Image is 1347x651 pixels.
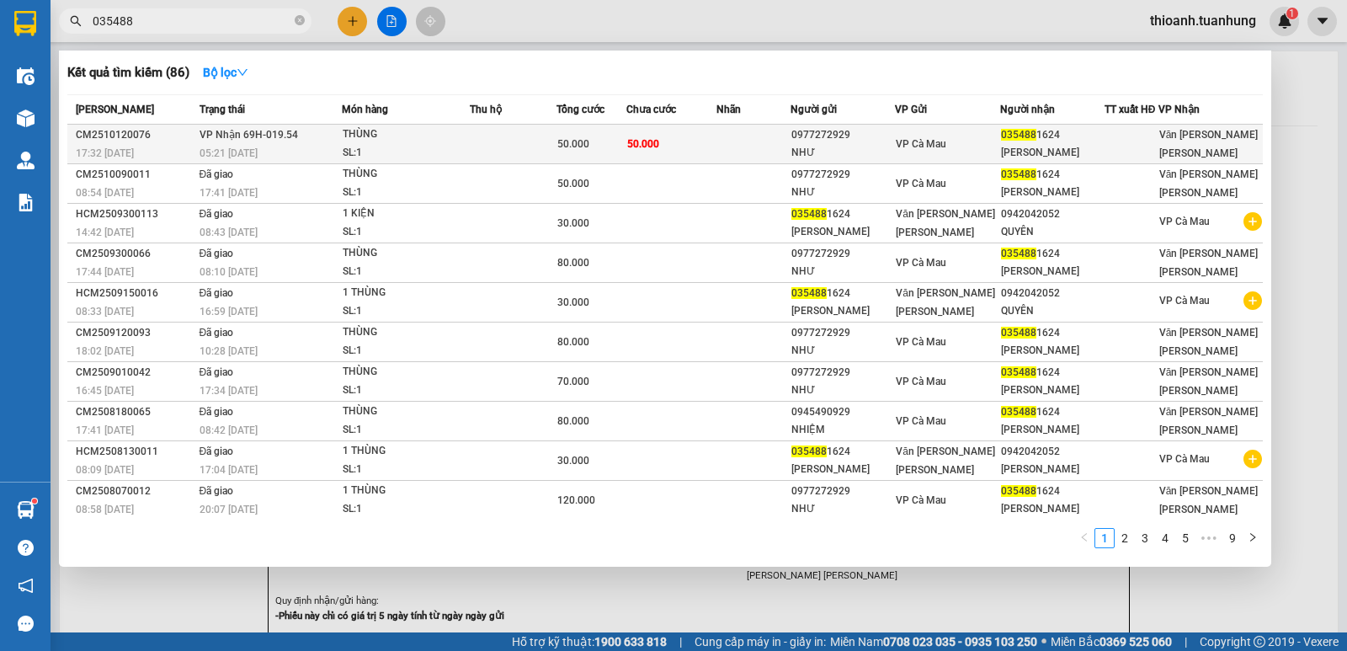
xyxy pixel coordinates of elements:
button: right [1243,528,1263,548]
div: [PERSON_NAME] [1001,500,1104,518]
b: [PERSON_NAME] [97,11,238,32]
div: 1 KIỆN [343,205,469,223]
span: 035488 [791,446,827,457]
span: Văn [PERSON_NAME] [PERSON_NAME] [1159,248,1259,278]
li: Next Page [1243,528,1263,548]
span: VP Nhận 69H-019.54 [200,129,298,141]
span: close-circle [295,15,305,25]
span: 17:44 [DATE] [76,266,134,278]
span: 17:41 [DATE] [200,187,258,199]
span: Đã giao [200,168,234,180]
span: 035488 [1001,406,1036,418]
span: ••• [1195,528,1222,548]
div: SL: 1 [343,421,469,440]
span: 035488 [1001,248,1036,259]
span: Chưa cước [626,104,676,115]
li: 2 [1115,528,1135,548]
span: 30.000 [557,455,589,467]
span: VP Nhận [1158,104,1200,115]
span: 20:07 [DATE] [200,504,258,515]
div: 1624 [1001,483,1104,500]
span: 70.000 [557,376,589,387]
span: 10:28 [DATE] [200,345,258,357]
span: Văn [PERSON_NAME] [PERSON_NAME] [896,208,995,238]
span: VP Cà Mau [896,336,946,348]
span: right [1248,532,1258,542]
span: VP Cà Mau [896,178,946,189]
span: VP Cà Mau [896,494,946,506]
div: 1 THÙNG [343,482,469,500]
span: 035488 [1001,366,1036,378]
span: plus-circle [1243,450,1262,468]
div: SL: 1 [343,144,469,163]
div: 1624 [791,443,894,461]
div: QUYÊN [1001,223,1104,241]
span: Văn [PERSON_NAME] [PERSON_NAME] [896,287,995,317]
div: SL: 1 [343,342,469,360]
span: 05:21 [DATE] [200,147,258,159]
div: 0977272929 [791,364,894,382]
span: 08:58 [DATE] [76,504,134,515]
img: logo-vxr [14,11,36,36]
span: Người nhận [1000,104,1055,115]
div: THÙNG [343,403,469,421]
span: 08:09 [DATE] [76,464,134,476]
div: NHƯ [791,263,894,280]
span: Đã giao [200,208,234,220]
span: Món hàng [342,104,388,115]
div: SL: 1 [343,223,469,242]
div: NHIỆM [791,421,894,439]
div: NHƯ [791,382,894,399]
span: Văn [PERSON_NAME] [PERSON_NAME] [1159,327,1259,357]
span: VP Cà Mau [896,257,946,269]
div: SL: 1 [343,263,469,281]
div: 0977272929 [791,483,894,500]
span: [PERSON_NAME] [76,104,154,115]
img: solution-icon [17,194,35,211]
span: 035488 [791,208,827,220]
img: warehouse-icon [17,501,35,519]
span: Đã giao [200,327,234,339]
span: 035488 [1001,168,1036,180]
div: SL: 1 [343,382,469,400]
div: QUYÊN [1001,302,1104,320]
span: VP Cà Mau [896,376,946,387]
span: VP Cà Mau [1159,453,1210,465]
span: 035488 [1001,327,1036,339]
div: HCM2508130011 [76,443,194,461]
span: close-circle [295,13,305,29]
div: NHƯ [791,144,894,162]
span: 80.000 [557,336,589,348]
a: 3 [1136,529,1154,547]
li: 5 [1175,528,1195,548]
div: 1624 [791,285,894,302]
div: CM2508180065 [76,403,194,421]
span: 16:45 [DATE] [76,385,134,397]
span: 17:32 [DATE] [76,147,134,159]
sup: 1 [32,499,37,504]
div: CM2510090011 [76,166,194,184]
span: 16:59 [DATE] [200,306,258,317]
span: TT xuất HĐ [1105,104,1156,115]
span: plus-circle [1243,291,1262,310]
span: 08:54 [DATE] [76,187,134,199]
div: [PERSON_NAME] [1001,382,1104,399]
span: Văn [PERSON_NAME] [PERSON_NAME] [1159,366,1259,397]
span: VP Cà Mau [896,138,946,150]
span: Đã giao [200,485,234,497]
div: 1 THÙNG [343,284,469,302]
button: left [1074,528,1094,548]
span: phone [97,61,110,75]
span: 035488 [791,287,827,299]
div: THÙNG [343,125,469,144]
span: 14:42 [DATE] [76,227,134,238]
div: [PERSON_NAME] [1001,421,1104,439]
span: 50.000 [557,178,589,189]
span: 80.000 [557,257,589,269]
div: [PERSON_NAME] [1001,144,1104,162]
span: 120.000 [557,494,595,506]
a: 9 [1223,529,1242,547]
li: 02839.63.63.63 [8,58,321,79]
div: THÙNG [343,363,469,382]
div: [PERSON_NAME] [791,302,894,320]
